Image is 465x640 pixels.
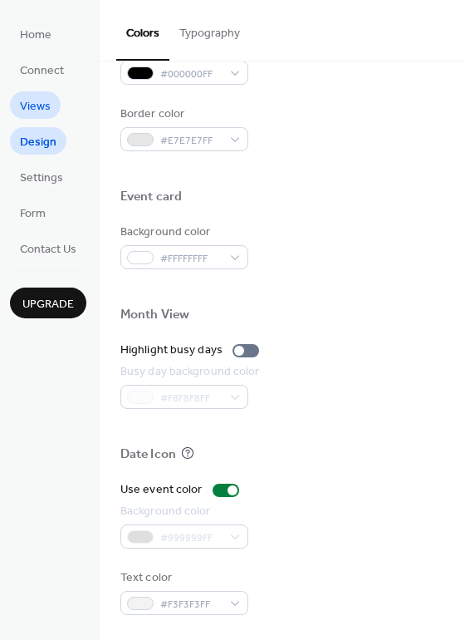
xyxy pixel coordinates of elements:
[20,205,46,223] span: Form
[120,503,245,520] div: Background color
[120,106,245,123] div: Border color
[20,134,56,151] span: Design
[160,132,222,150] span: #E7E7E7FF
[10,127,66,155] a: Design
[120,307,189,324] div: Month View
[20,241,76,258] span: Contact Us
[10,56,74,83] a: Connect
[22,296,74,313] span: Upgrade
[20,98,51,116] span: Views
[10,234,86,262] a: Contact Us
[120,481,203,499] div: Use event color
[10,199,56,226] a: Form
[20,62,64,80] span: Connect
[120,569,245,587] div: Text color
[10,20,61,47] a: Home
[10,163,73,190] a: Settings
[10,288,86,318] button: Upgrade
[120,446,176,464] div: Date Icon
[160,596,222,613] span: #F3F3F3FF
[20,170,63,187] span: Settings
[120,189,182,206] div: Event card
[160,66,222,83] span: #000000FF
[120,363,260,381] div: Busy day background color
[120,224,245,241] div: Background color
[20,27,51,44] span: Home
[120,342,223,359] div: Highlight busy days
[160,250,222,268] span: #FFFFFFFF
[10,91,61,119] a: Views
